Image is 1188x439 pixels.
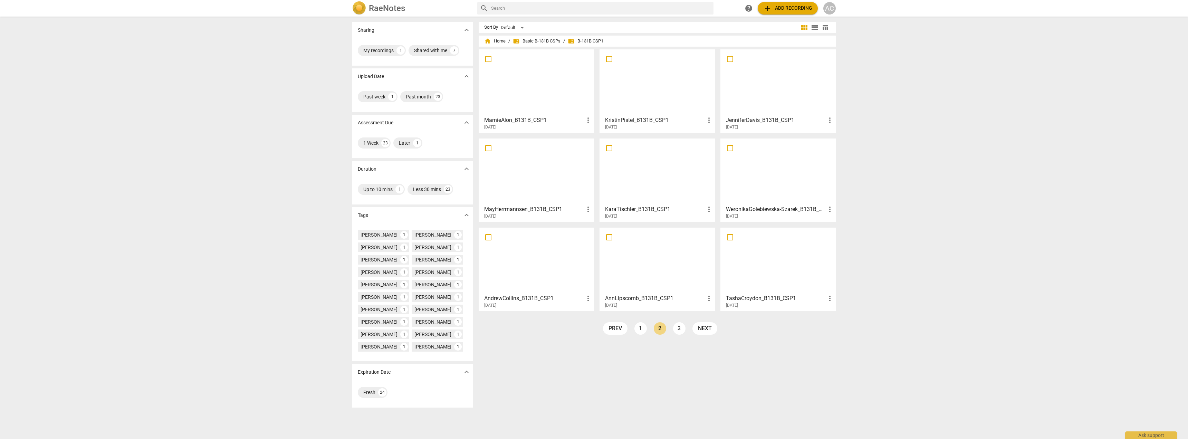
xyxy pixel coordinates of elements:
[400,331,408,338] div: 1
[414,306,451,313] div: [PERSON_NAME]
[484,116,584,124] h3: MarnieAlon_B131B_CSP1
[363,47,394,54] div: My recordings
[414,318,451,325] div: [PERSON_NAME]
[822,24,828,31] span: table_chart
[602,141,712,219] a: KaraTischler_B131B_CSP1[DATE]
[454,306,462,313] div: 1
[361,281,397,288] div: [PERSON_NAME]
[358,165,376,173] p: Duration
[358,212,368,219] p: Tags
[826,294,834,303] span: more_vert
[723,230,833,308] a: TashaCroydon_B131B_CSP1[DATE]
[484,124,496,130] span: [DATE]
[462,118,471,127] span: expand_more
[462,26,471,34] span: expand_more
[454,281,462,288] div: 1
[361,306,397,313] div: [PERSON_NAME]
[605,205,705,213] h3: KaraTischler_B131B_CSP1
[461,117,472,128] button: Show more
[358,119,393,126] p: Assessment Due
[400,318,408,326] div: 1
[378,388,386,397] div: 24
[723,141,833,219] a: WeronikaGolebiewska-Szarek_B131B_CSP1[DATE]
[414,231,451,238] div: [PERSON_NAME]
[454,331,462,338] div: 1
[758,2,818,15] button: Upload
[414,244,451,251] div: [PERSON_NAME]
[352,1,366,15] img: Logo
[369,3,405,13] h2: RaeNotes
[400,231,408,239] div: 1
[414,256,451,263] div: [PERSON_NAME]
[705,205,713,213] span: more_vert
[692,322,717,335] a: next
[400,244,408,251] div: 1
[400,306,408,313] div: 1
[726,294,826,303] h3: TashaCroydon_B131B_CSP1
[352,1,472,15] a: LogoRaeNotes
[491,3,711,14] input: Search
[584,116,592,124] span: more_vert
[461,210,472,220] button: Show more
[501,22,526,33] div: Default
[726,213,738,219] span: [DATE]
[361,331,397,338] div: [PERSON_NAME]
[361,294,397,300] div: [PERSON_NAME]
[462,165,471,173] span: expand_more
[508,39,510,44] span: /
[745,4,753,12] span: help
[400,256,408,264] div: 1
[414,47,447,54] div: Shared with me
[414,294,451,300] div: [PERSON_NAME]
[705,116,713,124] span: more_vert
[461,25,472,35] button: Show more
[513,38,561,45] span: Basic B-131B CSPs
[799,22,809,33] button: Tile view
[358,73,384,80] p: Upload Date
[605,294,705,303] h3: AnnLipscomb_B131B_CSP1
[454,268,462,276] div: 1
[826,205,834,213] span: more_vert
[726,205,826,213] h3: WeronikaGolebiewska-Szarek_B131B_CSP1
[602,230,712,308] a: AnnLipscomb_B131B_CSP1[DATE]
[363,186,393,193] div: Up to 10 mins
[484,205,584,213] h3: MayHerrmannsen_B131B_CSP1
[605,303,617,308] span: [DATE]
[361,231,397,238] div: [PERSON_NAME]
[484,303,496,308] span: [DATE]
[461,164,472,174] button: Show more
[484,38,506,45] span: Home
[811,23,819,32] span: view_list
[820,22,830,33] button: Table view
[363,140,379,146] div: 1 Week
[800,23,808,32] span: view_module
[481,141,592,219] a: MayHerrmannsen_B131B_CSP1[DATE]
[480,4,488,12] span: search
[634,322,647,335] a: Page 1
[563,39,565,44] span: /
[454,231,462,239] div: 1
[396,46,405,55] div: 1
[1125,431,1177,439] div: Ask support
[454,244,462,251] div: 1
[406,93,431,100] div: Past month
[481,230,592,308] a: AndrewCollins_B131B_CSP1[DATE]
[454,256,462,264] div: 1
[763,4,812,12] span: Add recording
[395,185,404,193] div: 1
[414,281,451,288] div: [PERSON_NAME]
[462,72,471,80] span: expand_more
[603,322,627,335] a: prev
[462,368,471,376] span: expand_more
[363,93,385,100] div: Past week
[826,116,834,124] span: more_vert
[654,322,666,335] a: Page 2 is your current page
[400,268,408,276] div: 1
[823,2,836,15] button: AC
[605,124,617,130] span: [DATE]
[414,343,451,350] div: [PERSON_NAME]
[462,211,471,219] span: expand_more
[413,139,421,147] div: 1
[568,38,603,45] span: B-131B CSP1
